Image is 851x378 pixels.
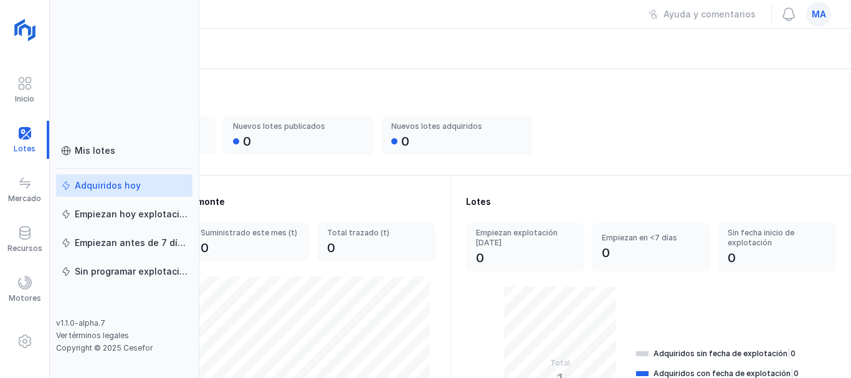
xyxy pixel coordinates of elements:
[602,244,610,262] div: 0
[75,265,188,278] div: Sin programar explotación
[75,179,141,192] div: Adquiridos hoy
[654,349,796,359] div: Adquiridos sin fecha de explotación 0
[9,14,40,45] img: logoRight.svg
[56,203,193,225] a: Empiezan hoy explotación
[65,89,836,102] div: [DATE]
[476,228,561,248] div: Empiezan explotación [DATE]
[65,196,435,208] div: Materia prima trazada desde monte
[476,249,484,267] div: 0
[327,228,425,238] div: Total trazado (t)
[56,260,193,283] a: Sin programar explotación
[15,94,34,104] div: Inicio
[56,343,193,353] div: Copyright © 2025 Cesefor
[75,237,188,249] div: Empiezan antes de 7 días
[640,4,764,25] button: Ayuda y comentarios
[243,133,251,150] div: 0
[56,232,193,254] a: Empiezan antes de 7 días
[663,8,756,21] div: Ayuda y comentarios
[223,116,374,155] a: Nuevos lotes publicados0
[728,228,812,248] div: Sin fecha inicio de explotación
[56,318,193,328] div: v1.1.0-alpha.7
[75,144,115,157] div: Mis lotes
[787,349,791,358] span: |
[7,243,42,253] div: Recursos
[8,194,41,204] div: Mercado
[201,228,299,238] div: Suministrado este mes (t)
[75,208,188,220] div: Empiezan hoy explotación
[812,8,826,21] span: ma
[592,223,710,272] a: Empiezan en <7 días0
[381,116,532,155] a: Nuevos lotes adquiridos0
[327,239,335,257] div: 0
[56,174,193,197] a: Adquiridos hoy
[466,223,584,272] a: Empiezan explotación [DATE]0
[401,133,409,150] div: 0
[56,331,129,340] a: Ver términos legales
[233,121,350,131] div: Nuevos lotes publicados
[466,196,836,208] div: Lotes
[56,139,193,162] a: Mis lotes
[602,233,687,243] div: Empiezan en <7 días
[9,293,41,303] div: Motores
[391,121,508,131] div: Nuevos lotes adquiridos
[791,369,794,378] span: |
[718,223,836,272] a: Sin fecha inicio de explotación0
[728,249,736,267] div: 0
[201,239,209,257] div: 0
